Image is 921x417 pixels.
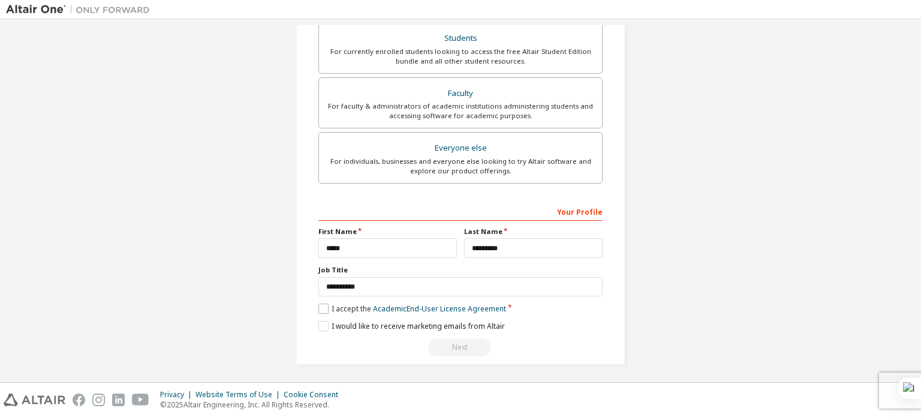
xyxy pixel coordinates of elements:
div: Students [326,30,595,47]
label: I would like to receive marketing emails from Altair [318,321,505,331]
a: Academic End-User License Agreement [373,304,506,314]
label: I accept the [318,304,506,314]
p: © 2025 Altair Engineering, Inc. All Rights Reserved. [160,400,345,410]
img: facebook.svg [73,394,85,406]
div: Your Profile [318,202,603,221]
div: Website Terms of Use [195,390,284,400]
img: altair_logo.svg [4,394,65,406]
div: For faculty & administrators of academic institutions administering students and accessing softwa... [326,101,595,121]
img: youtube.svg [132,394,149,406]
div: Faculty [326,85,595,102]
img: instagram.svg [92,394,105,406]
img: linkedin.svg [112,394,125,406]
label: Job Title [318,265,603,275]
div: Everyone else [326,140,595,157]
div: For currently enrolled students looking to access the free Altair Student Edition bundle and all ... [326,47,595,66]
div: Read and acccept EULA to continue [318,338,603,356]
div: For individuals, businesses and everyone else looking to try Altair software and explore our prod... [326,157,595,176]
img: Altair One [6,4,156,16]
label: First Name [318,227,457,236]
div: Privacy [160,390,195,400]
label: Last Name [464,227,603,236]
div: Cookie Consent [284,390,345,400]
